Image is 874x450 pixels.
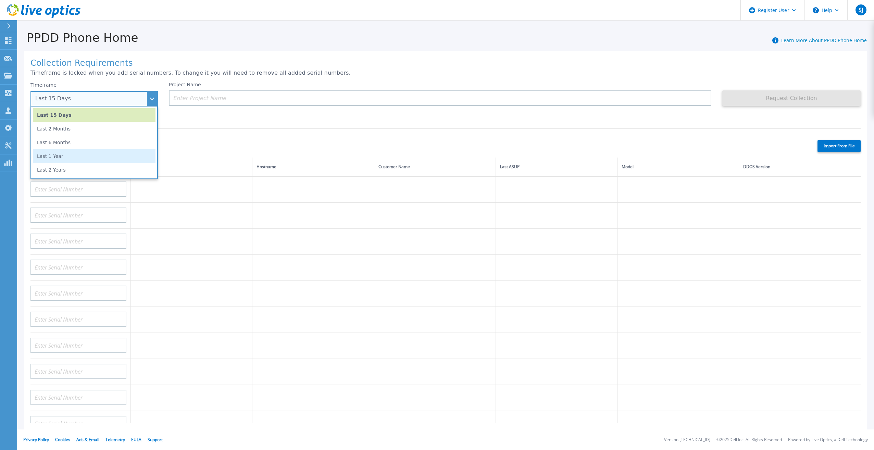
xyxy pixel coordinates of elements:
[169,90,711,106] input: Enter Project Name
[169,82,201,87] label: Project Name
[30,208,126,223] input: Enter Serial Number
[30,82,57,88] label: Timeframe
[496,158,617,176] th: Last ASUP
[30,146,806,152] p: 0 of 20 (max) serial numbers are added.
[30,234,126,249] input: Enter Serial Number
[30,260,126,275] input: Enter Serial Number
[781,37,867,43] a: Learn More About PPDD Phone Home
[33,163,155,177] li: Last 2 Years
[23,437,49,442] a: Privacy Policy
[55,437,70,442] a: Cookies
[17,31,138,45] h1: PPDD Phone Home
[788,438,868,442] li: Powered by Live Optics, a Dell Technology
[33,149,155,163] li: Last 1 Year
[30,70,861,76] p: Timeframe is locked when you add serial numbers. To change it you will need to remove all added s...
[30,390,126,405] input: Enter Serial Number
[131,437,141,442] a: EULA
[33,108,155,122] li: Last 15 Days
[33,122,155,136] li: Last 2 Months
[148,437,163,442] a: Support
[722,90,861,106] button: Request Collection
[664,438,710,442] li: Version: [TECHNICAL_ID]
[30,134,806,144] h1: Serial Numbers
[30,59,861,68] h1: Collection Requirements
[374,158,496,176] th: Customer Name
[30,182,126,197] input: Enter Serial Number
[30,416,126,431] input: Enter Serial Number
[30,286,126,301] input: Enter Serial Number
[33,136,155,149] li: Last 6 Months
[30,312,126,327] input: Enter Serial Number
[105,437,125,442] a: Telemetry
[716,438,782,442] li: © 2025 Dell Inc. All Rights Reserved
[617,158,739,176] th: Model
[859,7,863,13] span: SJ
[131,158,252,176] th: Status
[30,364,126,379] input: Enter Serial Number
[30,338,126,353] input: Enter Serial Number
[252,158,374,176] th: Hostname
[76,437,99,442] a: Ads & Email
[739,158,861,176] th: DDOS Version
[35,96,146,102] div: Last 15 Days
[817,140,861,152] label: Import From File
